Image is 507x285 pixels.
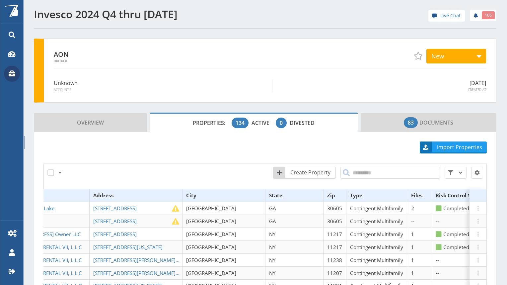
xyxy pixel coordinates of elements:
span: NY [269,257,276,263]
span: NY [269,231,276,238]
h1: Invesco 2024 Q4 thru [DATE] [34,8,261,20]
span: -- [436,257,439,263]
span: Account # [54,88,267,92]
span: [STREET_ADDRESS] Owner LLC [10,231,81,238]
a: [STREET_ADDRESS][PERSON_NAME][US_STATE] [93,270,182,276]
th: Type [346,189,407,202]
th: City [182,189,265,202]
div: AON [54,49,144,63]
span: GA [269,205,276,212]
span: 1 [411,231,414,238]
a: [STREET_ADDRESS] [93,231,139,238]
span: 1 [411,244,414,250]
span: 11207 [327,270,342,276]
span: 11217 [327,231,342,238]
span: 1 [411,270,414,276]
span: -- [436,218,439,225]
span: Overview [77,116,104,129]
span: Completed [436,244,469,250]
a: TOWNHOUSE RENTAL VII, L.L.C [10,270,84,276]
a: TOWNHOUSE RENTAL VII, L.L.C [10,257,84,263]
label: Select All [47,167,57,176]
div: notifications [465,8,496,22]
span: NY [269,244,276,250]
span: Completed [436,205,469,212]
span: Add to Favorites [414,52,422,60]
th: Address [89,189,182,202]
a: [STREET_ADDRESS][US_STATE] [93,244,165,250]
div: Unknown [54,79,273,92]
span: 134 [236,119,245,127]
span: Live Chat [440,12,461,19]
th: Zip [323,189,346,202]
span: Active [252,119,274,127]
th: Files [407,189,432,202]
span: [STREET_ADDRESS][PERSON_NAME][US_STATE] [93,270,201,276]
span: Contingent Multifamily [350,218,403,225]
span: Created At [278,88,486,92]
span: 30605 [327,218,342,225]
span: Divested [290,119,315,127]
a: Import Properties [420,142,487,153]
span: 30605 [327,205,342,212]
a: 106 [470,10,496,21]
span: TOWNHOUSE RENTAL VII, L.L.C [10,270,82,276]
span: New [431,52,444,60]
span: -- [411,218,414,225]
div: [DATE] [273,79,486,92]
div: help [428,10,465,24]
span: Completed [436,231,469,238]
span: [GEOGRAPHIC_DATA] [186,244,236,250]
span: Documents [404,116,453,129]
span: 106 [485,12,492,18]
span: 11238 [327,257,342,263]
span: [STREET_ADDRESS] [93,205,137,212]
th: Name [6,189,89,202]
span: Create Property [286,168,335,176]
span: TOWNHOUSE RENTAL VII, L.L.C [10,257,82,263]
span: 83 [408,119,414,127]
span: [GEOGRAPHIC_DATA] [186,218,236,225]
a: [STREET_ADDRESS] [93,205,139,212]
span: [STREET_ADDRESS] [93,231,137,238]
span: 11217 [327,244,342,250]
span: -- [436,270,439,276]
span: Contingent Multifamily [350,231,403,238]
span: 2 [411,205,414,212]
a: [STREET_ADDRESS] [93,218,139,225]
th: Risk Control Status [432,189,488,202]
span: Contingent Multifamily [350,244,403,250]
span: 1 [411,257,414,263]
a: [STREET_ADDRESS] Owner LLC [10,231,83,238]
span: NY [269,270,276,276]
span: Properties: [193,119,230,127]
span: TOWNHOUSE RENTAL VII, L.L.C [10,244,82,250]
a: TOWNHOUSE RENTAL VII, L.L.C [10,244,84,250]
span: [STREET_ADDRESS][PERSON_NAME][US_STATE] [93,257,201,263]
span: [GEOGRAPHIC_DATA] [186,257,236,263]
a: [STREET_ADDRESS][PERSON_NAME][US_STATE] [93,257,182,263]
span: Broker [54,59,144,63]
span: [GEOGRAPHIC_DATA] [186,231,236,238]
a: Create Property [273,167,336,179]
a: Live Chat [428,10,465,22]
span: GA [269,218,276,225]
span: [STREET_ADDRESS][US_STATE] [93,244,163,250]
span: [GEOGRAPHIC_DATA] [186,270,236,276]
span: Contingent Multifamily [350,205,403,212]
span: [GEOGRAPHIC_DATA] [186,205,236,212]
span: Import Properties [433,143,487,151]
th: State [265,189,323,202]
span: Contingent Multifamily [350,270,403,276]
button: New [426,49,486,63]
span: 0 [280,119,283,127]
span: [STREET_ADDRESS] [93,218,137,225]
span: Contingent Multifamily [350,257,403,263]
